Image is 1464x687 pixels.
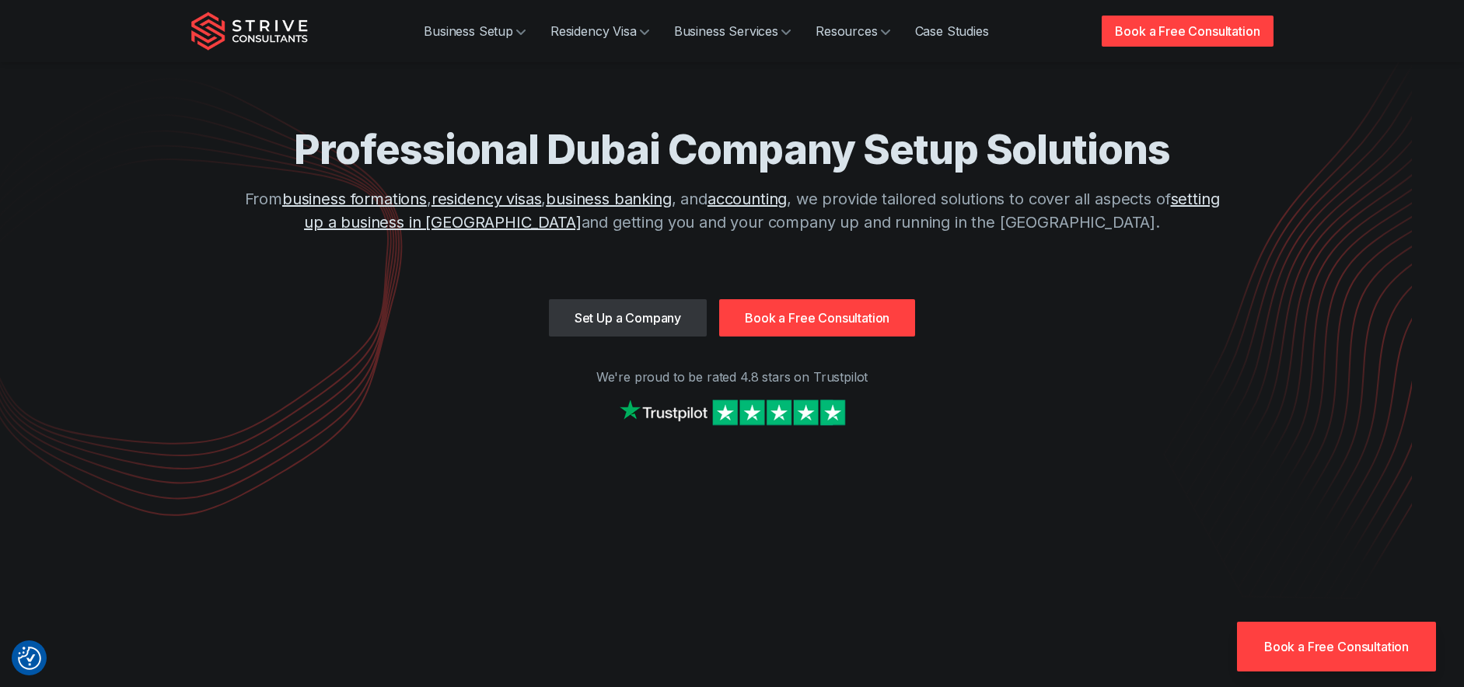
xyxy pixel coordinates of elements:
a: Business Setup [411,16,538,47]
img: Revisit consent button [18,647,41,670]
button: Consent Preferences [18,647,41,670]
a: residency visas [432,190,542,208]
a: business banking [546,190,671,208]
img: Strive on Trustpilot [616,396,849,429]
a: Residency Visa [538,16,662,47]
a: Case Studies [903,16,1001,47]
a: business formations [282,190,427,208]
a: Business Services [662,16,803,47]
a: Set Up a Company [549,299,707,337]
a: Book a Free Consultation [1102,16,1273,47]
p: We're proud to be rated 4.8 stars on Trustpilot [191,368,1274,386]
img: Strive Consultants [191,12,308,51]
a: Book a Free Consultation [719,299,915,337]
a: accounting [708,190,787,208]
h1: Professional Dubai Company Setup Solutions [235,124,1230,175]
a: Resources [803,16,903,47]
a: Book a Free Consultation [1237,622,1436,671]
p: From , , , and , we provide tailored solutions to cover all aspects of and getting you and your c... [235,187,1230,234]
